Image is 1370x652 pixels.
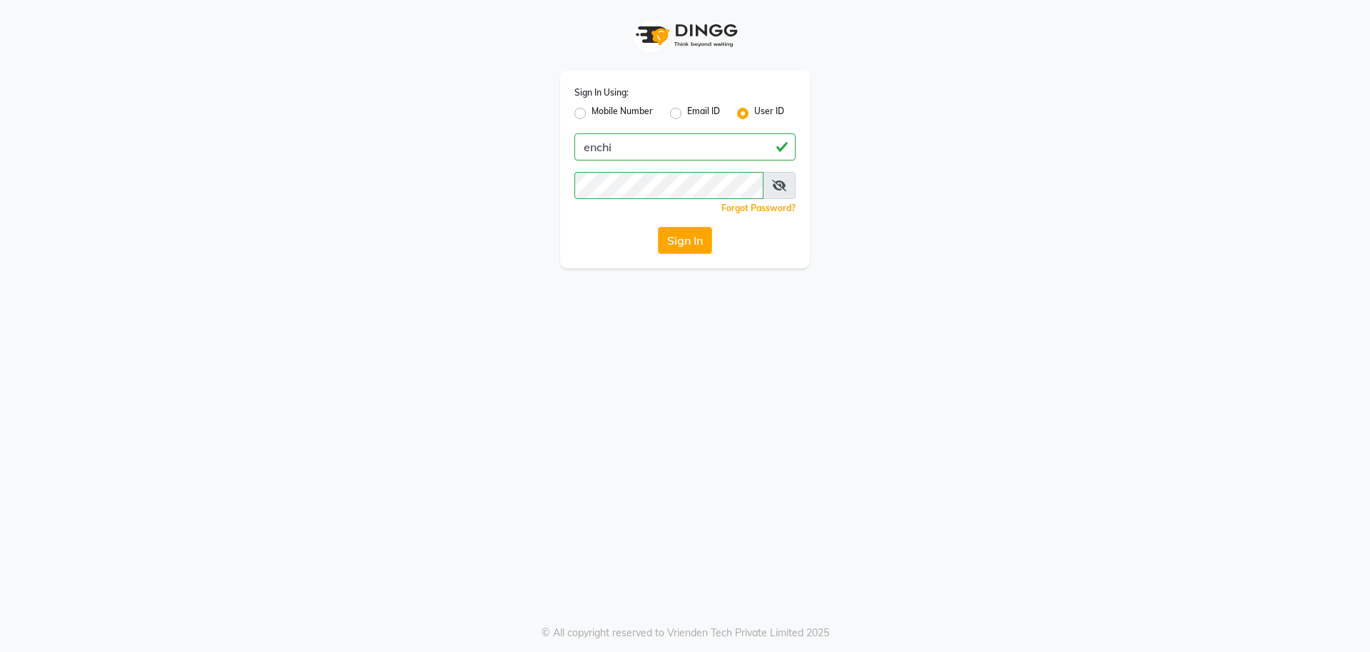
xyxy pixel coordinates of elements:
button: Sign In [658,227,712,254]
label: Email ID [687,105,720,122]
img: logo1.svg [628,14,742,56]
input: Username [574,133,796,161]
label: Sign In Using: [574,86,629,99]
a: Forgot Password? [721,203,796,213]
input: Username [574,172,763,199]
label: Mobile Number [592,105,653,122]
label: User ID [754,105,784,122]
